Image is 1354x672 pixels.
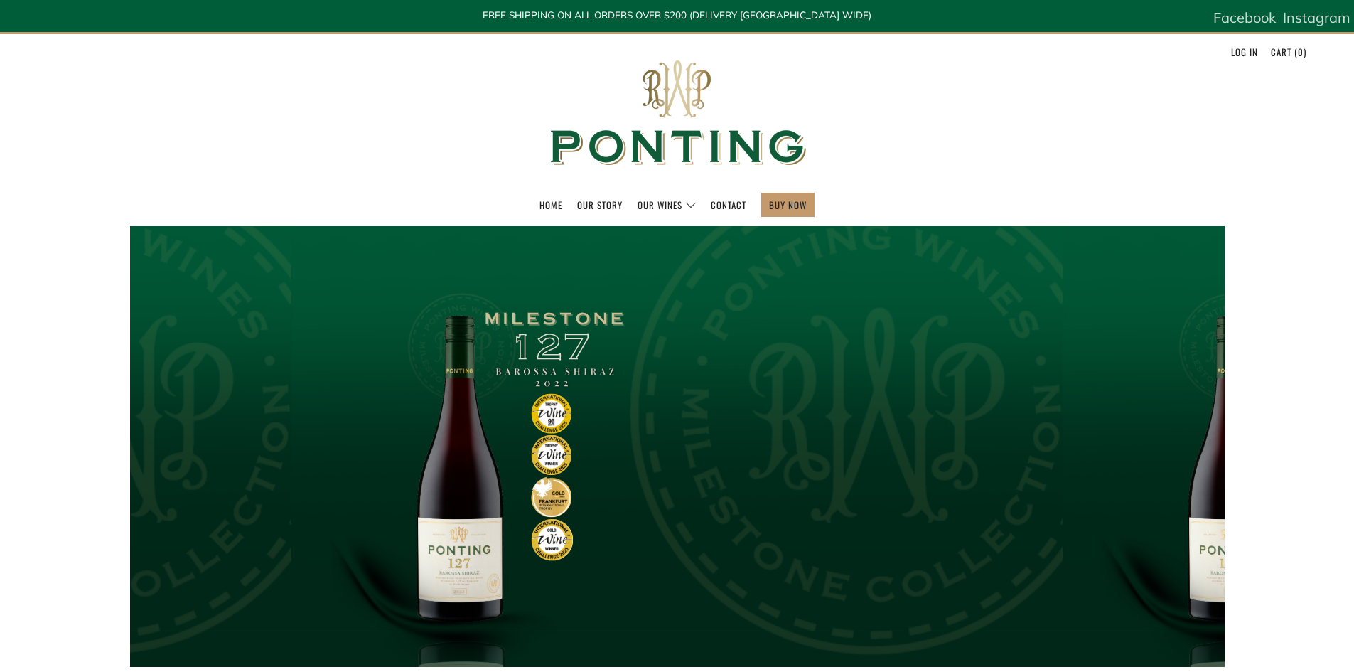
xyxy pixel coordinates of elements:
[769,193,807,216] a: BUY NOW
[1231,41,1258,63] a: Log in
[1213,4,1276,32] a: Facebook
[711,193,746,216] a: Contact
[539,193,562,216] a: Home
[638,193,696,216] a: Our Wines
[577,193,623,216] a: Our Story
[1271,41,1306,63] a: Cart (0)
[535,34,820,193] img: Ponting Wines
[1213,9,1276,26] span: Facebook
[1283,9,1350,26] span: Instagram
[1298,45,1304,59] span: 0
[1283,4,1350,32] a: Instagram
